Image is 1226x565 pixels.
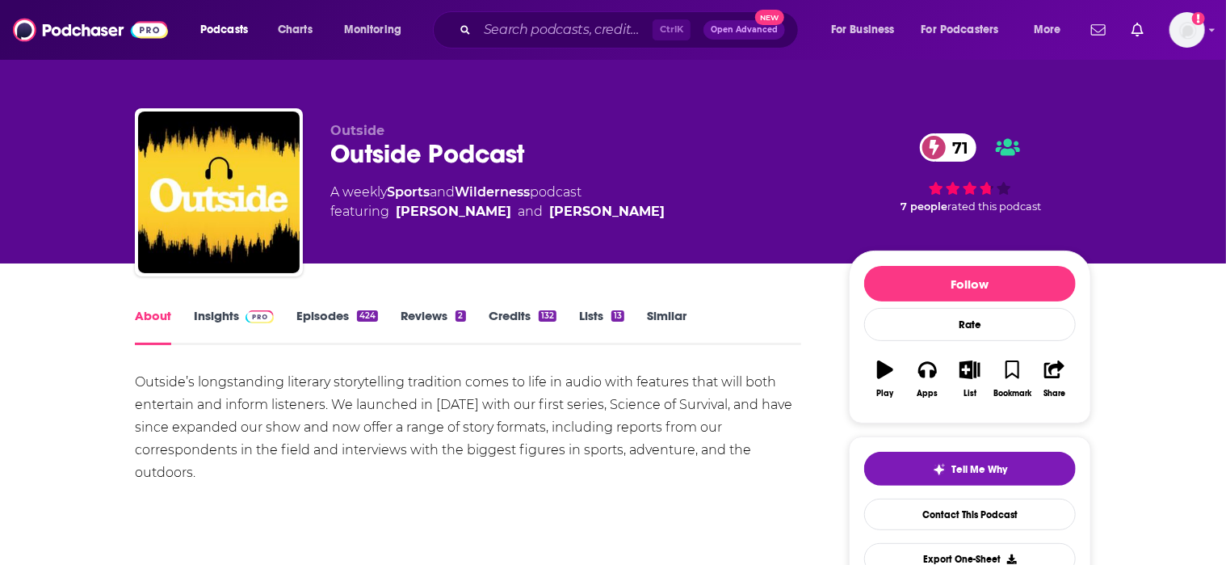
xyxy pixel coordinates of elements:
[200,19,248,41] span: Podcasts
[489,308,556,345] a: Credits132
[194,308,274,345] a: InsightsPodchaser Pro
[448,11,814,48] div: Search podcasts, credits, & more...
[518,202,543,221] span: and
[1034,19,1061,41] span: More
[396,202,511,221] a: Peter Frick-Wright
[333,17,422,43] button: open menu
[13,15,168,45] img: Podchaser - Follow, Share and Rate Podcasts
[1169,12,1205,48] img: User Profile
[387,184,430,200] a: Sports
[864,350,906,408] button: Play
[920,133,976,162] a: 71
[1085,16,1112,44] a: Show notifications dropdown
[831,19,895,41] span: For Business
[911,17,1022,43] button: open menu
[135,308,171,345] a: About
[653,19,691,40] span: Ctrl K
[936,133,976,162] span: 71
[991,350,1033,408] button: Bookmark
[135,371,801,484] div: Outside’s longstanding literary storytelling tradition comes to life in audio with features that ...
[549,202,665,221] a: Paddy O’Connell
[430,184,455,200] span: and
[711,26,778,34] span: Open Advanced
[864,499,1076,530] a: Contact This Podcast
[922,19,999,41] span: For Podcasters
[330,183,665,221] div: A weekly podcast
[189,17,269,43] button: open menu
[820,17,915,43] button: open menu
[401,308,465,345] a: Reviews2
[344,19,401,41] span: Monitoring
[917,389,938,398] div: Apps
[1022,17,1081,43] button: open menu
[901,200,948,213] span: 7 people
[477,17,653,43] input: Search podcasts, credits, & more...
[864,452,1076,486] button: tell me why sparkleTell Me Why
[330,123,384,138] span: Outside
[611,310,624,322] div: 13
[755,10,784,25] span: New
[993,389,1031,398] div: Bookmark
[948,200,1042,213] span: rated this podcast
[1043,389,1065,398] div: Share
[357,310,378,322] div: 424
[933,463,946,476] img: tell me why sparkle
[877,389,894,398] div: Play
[849,123,1091,223] div: 71 7 peoplerated this podcast
[296,308,378,345] a: Episodes424
[1034,350,1076,408] button: Share
[864,266,1076,301] button: Follow
[1169,12,1205,48] span: Logged in as GregKubie
[278,19,313,41] span: Charts
[952,463,1008,476] span: Tell Me Why
[864,308,1076,341] div: Rate
[1125,16,1150,44] a: Show notifications dropdown
[455,184,530,200] a: Wilderness
[1192,12,1205,25] svg: Add a profile image
[964,389,976,398] div: List
[539,310,556,322] div: 132
[703,20,785,40] button: Open AdvancedNew
[246,310,274,323] img: Podchaser Pro
[1169,12,1205,48] button: Show profile menu
[579,308,624,345] a: Lists13
[647,308,686,345] a: Similar
[456,310,465,322] div: 2
[267,17,322,43] a: Charts
[138,112,300,273] img: Outside Podcast
[906,350,948,408] button: Apps
[330,202,665,221] span: featuring
[949,350,991,408] button: List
